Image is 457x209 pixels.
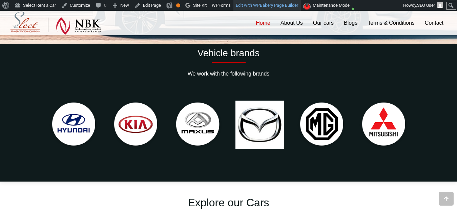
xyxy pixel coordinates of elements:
[303,3,312,9] img: Maintenance mode is enabled
[417,3,435,8] span: SEO User
[8,70,449,78] p: We work with the following brands
[170,97,225,152] img: Maxus
[8,196,449,209] h1: Explore our Cars
[176,3,180,7] div: OK
[439,192,454,206] div: Go to top
[294,97,349,152] img: MG
[339,11,362,35] a: Blogs
[251,11,275,35] a: Home
[275,11,308,35] a: About Us
[232,97,287,152] img: Mazda
[10,12,101,35] img: Select Rent a Car
[8,47,449,59] h2: Vehicle brands
[308,11,339,35] a: Our cars
[356,97,411,152] img: Mitsubishi
[193,3,207,8] span: Site Kit
[362,11,420,35] a: Terms & Conditions
[46,97,101,152] img: Hyundai
[350,2,356,7] i: ●
[420,11,449,35] a: Contact
[108,97,163,152] img: Kia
